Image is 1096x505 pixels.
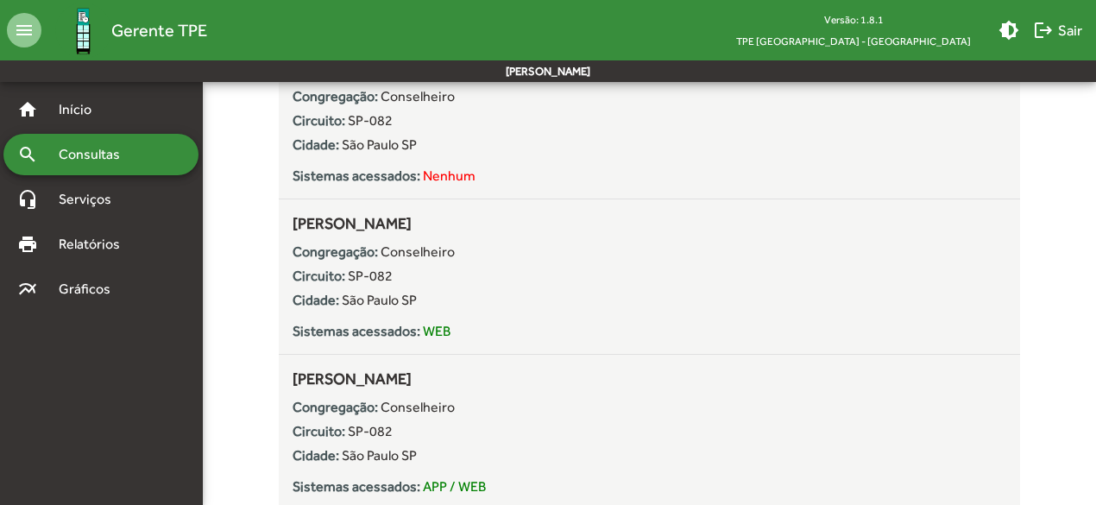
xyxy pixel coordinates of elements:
[48,234,142,255] span: Relatórios
[293,423,345,439] strong: Circuito:
[423,167,476,184] span: Nenhum
[1033,15,1082,46] span: Sair
[48,99,117,120] span: Início
[17,279,38,300] mat-icon: multiline_chart
[293,268,345,284] strong: Circuito:
[17,99,38,120] mat-icon: home
[48,189,135,210] span: Serviços
[342,136,417,153] span: São Paulo SP
[722,9,985,30] div: Versão: 1.8.1
[381,88,455,104] span: Conselheiro
[293,369,412,388] span: [PERSON_NAME]
[381,243,455,260] span: Conselheiro
[998,20,1019,41] mat-icon: brightness_medium
[111,16,207,44] span: Gerente TPE
[348,423,393,439] span: SP-082
[293,399,378,415] strong: Congregação:
[1033,20,1054,41] mat-icon: logout
[293,167,420,184] strong: Sistemas acessados:
[293,136,339,153] strong: Cidade:
[293,214,412,232] span: [PERSON_NAME]
[342,292,417,308] span: São Paulo SP
[342,447,417,464] span: São Paulo SP
[17,234,38,255] mat-icon: print
[293,112,345,129] strong: Circuito:
[293,292,339,308] strong: Cidade:
[17,189,38,210] mat-icon: headset_mic
[48,279,134,300] span: Gráficos
[423,478,486,495] span: APP / WEB
[293,447,339,464] strong: Cidade:
[722,30,985,52] span: TPE [GEOGRAPHIC_DATA] - [GEOGRAPHIC_DATA]
[41,3,207,59] a: Gerente TPE
[293,323,420,339] strong: Sistemas acessados:
[7,13,41,47] mat-icon: menu
[348,268,393,284] span: SP-082
[1026,15,1089,46] button: Sair
[48,144,142,165] span: Consultas
[293,243,378,260] strong: Congregação:
[17,144,38,165] mat-icon: search
[348,112,393,129] span: SP-082
[55,3,111,59] img: Logo
[293,88,378,104] strong: Congregação:
[423,323,450,339] span: WEB
[381,399,455,415] span: Conselheiro
[293,478,420,495] strong: Sistemas acessados:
